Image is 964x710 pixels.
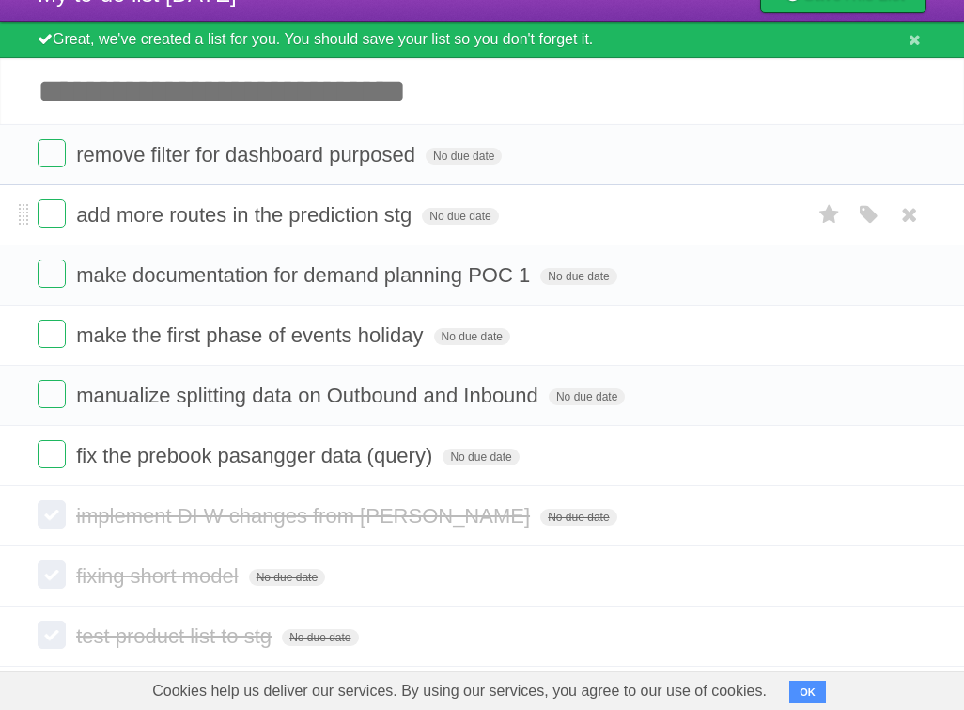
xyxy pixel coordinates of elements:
span: No due date [540,509,616,526]
span: Cookies help us deliver our services. By using our services, you agree to our use of cookies. [133,672,785,710]
span: No due date [434,328,510,345]
label: Done [38,380,66,408]
label: Star task [812,260,847,291]
label: Star task [812,440,847,471]
label: Done [38,139,66,167]
span: manualize splitting data on Outbound and Inbound [76,384,543,407]
span: No due date [249,569,325,586]
label: Done [38,199,66,228]
label: Done [38,260,66,288]
span: implement DI W changes from [PERSON_NAME] [76,504,535,528]
span: No due date [422,208,498,225]
span: fixing short model [76,564,242,588]
label: Star task [812,199,847,230]
span: remove filter for dashboard purposed [76,143,420,166]
button: OK [789,681,826,703]
label: Star task [812,320,847,351]
span: No due date [282,629,358,646]
label: Star task [812,380,847,411]
label: Done [38,500,66,529]
span: make documentation for demand planning POC 1 [76,263,535,287]
label: Done [38,560,66,589]
label: Done [38,440,66,468]
span: fix the prebook pasangger data (query) [76,444,437,467]
span: test product list to stg [76,624,276,648]
span: add more routes in the prediction stg [76,203,416,227]
span: No due date [540,268,616,285]
span: No due date [549,388,625,405]
span: No due date [443,449,519,465]
label: Done [38,320,66,348]
span: make the first phase of events holiday [76,323,428,347]
label: Star task [812,139,847,170]
label: Done [38,621,66,649]
span: No due date [426,148,502,165]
